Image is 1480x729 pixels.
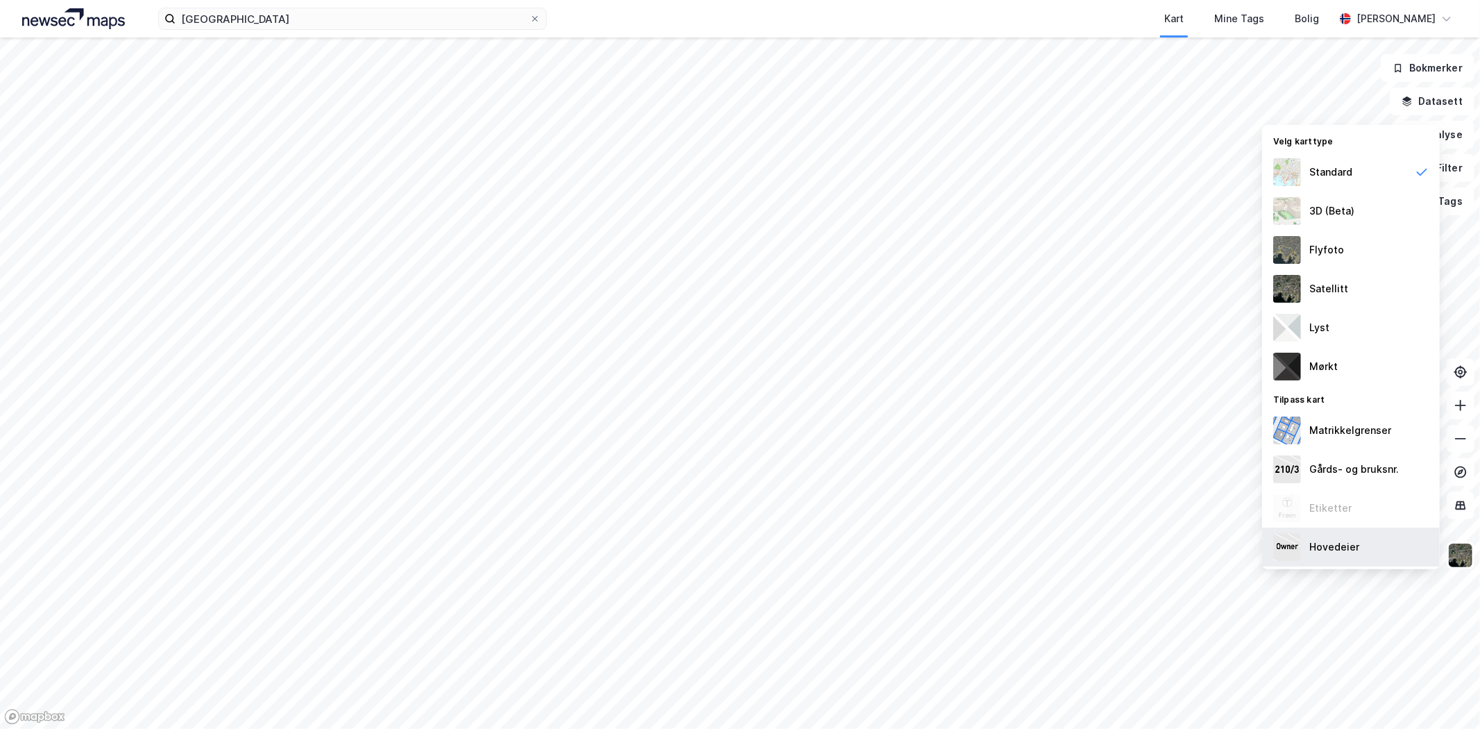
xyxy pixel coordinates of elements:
button: Tags [1410,187,1474,215]
img: 9k= [1447,542,1474,569]
div: Tilpass kart [1262,386,1440,411]
div: Bolig [1295,10,1319,27]
button: Bokmerker [1381,54,1474,82]
img: logo.a4113a55bc3d86da70a041830d287a7e.svg [22,8,125,29]
img: Z [1273,494,1301,522]
div: Lyst [1309,319,1329,336]
div: Mørkt [1309,358,1338,375]
img: Z [1273,236,1301,264]
div: Satellitt [1309,280,1348,297]
div: 3D (Beta) [1309,203,1354,219]
div: Gårds- og bruksnr. [1309,461,1399,478]
a: Mapbox homepage [4,709,65,725]
img: cadastreKeys.547ab17ec502f5a4ef2b.jpeg [1273,455,1301,483]
div: Flyfoto [1309,242,1344,258]
div: Mine Tags [1214,10,1264,27]
div: [PERSON_NAME] [1356,10,1436,27]
input: Søk på adresse, matrikkel, gårdeiere, leietakere eller personer [176,8,529,29]
iframe: Chat Widget [1411,662,1480,729]
div: Velg karttype [1262,128,1440,153]
img: cadastreBorders.cfe08de4b5ddd52a10de.jpeg [1273,417,1301,444]
img: nCdM7BzjoCAAAAAElFTkSuQmCC [1273,353,1301,380]
img: luj3wr1y2y3+OchiMxRmMxRlscgabnMEmZ7DJGWxyBpucwSZnsMkZbHIGm5zBJmewyRlscgabnMEmZ7DJGWxyBpucwSZnsMkZ... [1273,314,1301,342]
div: Standard [1309,164,1352,181]
div: Hovedeier [1309,539,1359,555]
img: Z [1273,158,1301,186]
div: Matrikkelgrenser [1309,422,1391,439]
button: Filter [1408,154,1474,182]
img: Z [1273,197,1301,225]
img: 9k= [1273,275,1301,303]
div: Kart [1164,10,1184,27]
button: Datasett [1390,87,1474,115]
img: majorOwner.b5e170eddb5c04bfeeff.jpeg [1273,533,1301,561]
button: Analyse [1394,121,1474,149]
div: Etiketter [1309,500,1352,517]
